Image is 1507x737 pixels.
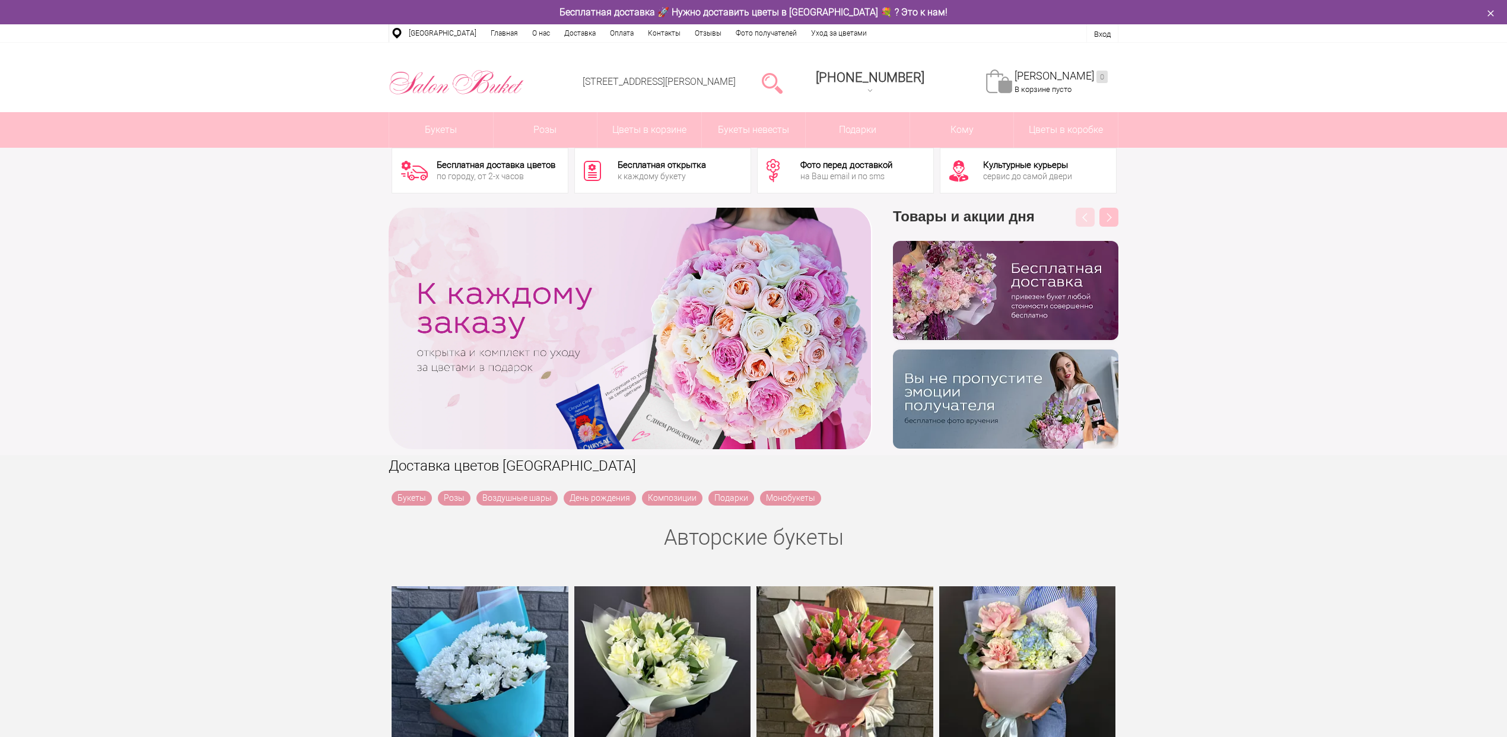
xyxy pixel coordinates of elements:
[664,525,844,550] a: Авторские букеты
[437,172,555,180] div: по городу, от 2-х часов
[1014,112,1118,148] a: Цветы в коробке
[1015,69,1108,83] a: [PERSON_NAME]
[983,161,1072,170] div: Культурные курьеры
[729,24,804,42] a: Фото получателей
[402,24,484,42] a: [GEOGRAPHIC_DATA]
[1094,30,1111,39] a: Вход
[816,70,924,85] span: [PHONE_NUMBER]
[618,161,706,170] div: Бесплатная открытка
[983,172,1072,180] div: сервис до самой двери
[525,24,557,42] a: О нас
[760,491,821,506] a: Монобукеты
[800,172,892,180] div: на Ваш email и по sms
[1099,208,1118,227] button: Next
[641,24,688,42] a: Контакты
[1096,71,1108,83] ins: 0
[702,112,806,148] a: Букеты невесты
[893,350,1118,449] img: v9wy31nijnvkfycrkduev4dhgt9psb7e.png.webp
[910,112,1014,148] span: Кому
[437,161,555,170] div: Бесплатная доставка цветов
[893,208,1118,241] h3: Товары и акции дня
[806,112,910,148] a: Подарки
[642,491,702,506] a: Композиции
[597,112,701,148] a: Цветы в корзине
[708,491,754,506] a: Подарки
[603,24,641,42] a: Оплата
[804,24,874,42] a: Уход за цветами
[564,491,636,506] a: День рождения
[484,24,525,42] a: Главная
[688,24,729,42] a: Отзывы
[618,172,706,180] div: к каждому букету
[438,491,470,506] a: Розы
[392,491,432,506] a: Букеты
[389,455,1118,476] h1: Доставка цветов [GEOGRAPHIC_DATA]
[893,241,1118,340] img: hpaj04joss48rwypv6hbykmvk1dj7zyr.png.webp
[494,112,597,148] a: Розы
[557,24,603,42] a: Доставка
[380,6,1127,18] div: Бесплатная доставка 🚀 Нужно доставить цветы в [GEOGRAPHIC_DATA] 💐 ? Это к нам!
[476,491,558,506] a: Воздушные шары
[583,76,736,87] a: [STREET_ADDRESS][PERSON_NAME]
[1015,85,1072,94] span: В корзине пусто
[809,66,931,100] a: [PHONE_NUMBER]
[389,67,524,98] img: Цветы Нижний Новгород
[800,161,892,170] div: Фото перед доставкой
[389,112,493,148] a: Букеты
